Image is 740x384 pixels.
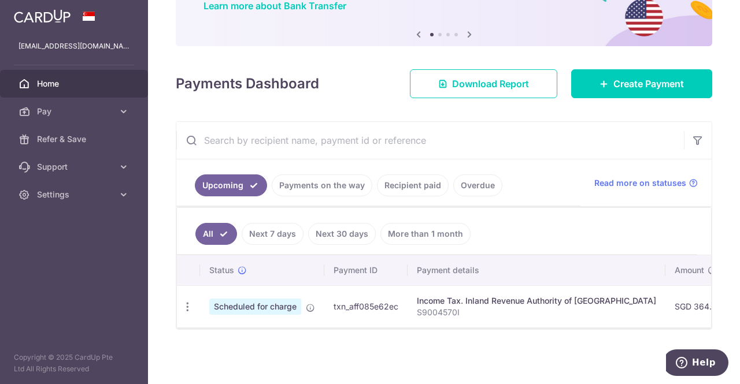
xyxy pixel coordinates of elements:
[665,285,731,327] td: SGD 364.20
[377,174,449,196] a: Recipient paid
[324,255,408,285] th: Payment ID
[613,77,684,91] span: Create Payment
[666,349,728,378] iframe: Opens a widget where you can find more information
[571,69,712,98] a: Create Payment
[594,177,698,189] a: Read more on statuses
[417,295,656,307] div: Income Tax. Inland Revenue Authority of [GEOGRAPHIC_DATA]
[195,174,267,196] a: Upcoming
[408,255,665,285] th: Payment details
[675,264,704,276] span: Amount
[37,78,113,90] span: Home
[37,189,113,200] span: Settings
[176,73,319,94] h4: Payments Dashboard
[37,106,113,117] span: Pay
[417,307,656,318] p: S9004570I
[380,223,471,245] a: More than 1 month
[14,9,71,23] img: CardUp
[18,40,129,52] p: [EMAIL_ADDRESS][DOMAIN_NAME]
[195,223,237,245] a: All
[594,177,686,189] span: Read more on statuses
[324,285,408,327] td: txn_aff085e62ec
[308,223,376,245] a: Next 30 days
[242,223,304,245] a: Next 7 days
[209,299,301,315] span: Scheduled for charge
[453,174,502,196] a: Overdue
[410,69,557,98] a: Download Report
[37,133,113,145] span: Refer & Save
[452,77,529,91] span: Download Report
[176,122,684,159] input: Search by recipient name, payment id or reference
[37,161,113,173] span: Support
[272,174,372,196] a: Payments on the way
[209,264,234,276] span: Status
